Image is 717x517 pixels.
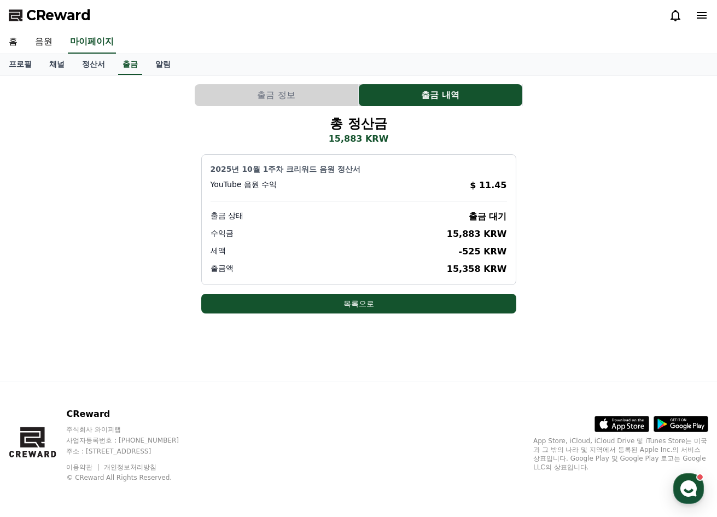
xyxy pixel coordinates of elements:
[100,364,113,373] span: 대화
[66,447,200,456] p: 주소 : [STREET_ADDRESS]
[72,347,141,374] a: 대화
[34,363,41,372] span: 홈
[447,263,507,276] p: 15,358 KRW
[118,54,142,75] a: 출금
[469,210,507,223] p: 출금 대기
[359,84,523,106] a: 출금 내역
[470,179,506,192] p: $ 11.45
[9,7,91,24] a: CReward
[211,228,234,241] p: 수익금
[147,54,179,75] a: 알림
[211,263,234,276] p: 출금액
[201,294,516,313] button: 목록으로
[66,425,200,434] p: 주식회사 와이피랩
[3,347,72,374] a: 홈
[211,164,507,175] p: 2025년 10월 1주차 크리워드 음원 정산서
[195,84,358,106] button: 출금 정보
[66,408,200,421] p: CReward
[104,463,156,471] a: 개인정보처리방침
[195,84,359,106] a: 출금 정보
[68,31,116,54] a: 마이페이지
[329,132,389,146] p: 15,883 KRW
[329,115,389,132] h2: 총 정산금
[211,179,277,192] p: YouTube 음원 수익
[459,245,507,258] p: -525 KRW
[447,228,507,241] p: 15,883 KRW
[26,31,61,54] a: 음원
[169,363,182,372] span: 설정
[66,473,200,482] p: © CReward All Rights Reserved.
[66,436,200,445] p: 사업자등록번호 : [PHONE_NUMBER]
[533,437,708,472] p: App Store, iCloud, iCloud Drive 및 iTunes Store는 미국과 그 밖의 나라 및 지역에서 등록된 Apple Inc.의 서비스 상표입니다. Goo...
[73,54,114,75] a: 정산서
[211,210,243,223] p: 출금 상태
[359,84,522,106] button: 출금 내역
[26,7,91,24] span: CReward
[141,347,210,374] a: 설정
[66,463,101,471] a: 이용약관
[40,54,73,75] a: 채널
[211,245,226,258] p: 세액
